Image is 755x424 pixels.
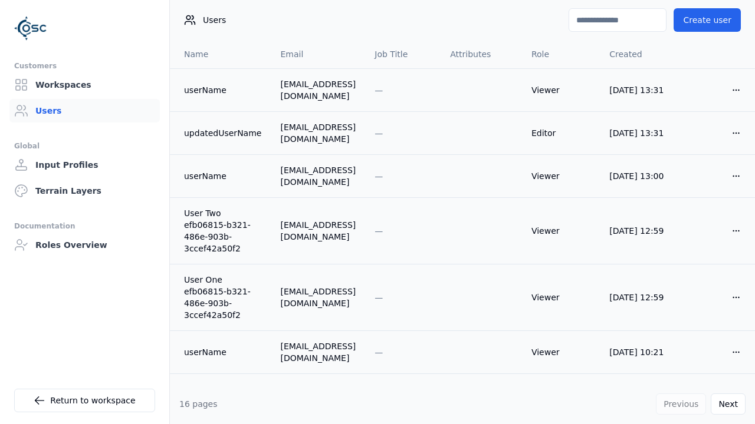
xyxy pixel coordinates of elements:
[14,139,155,153] div: Global
[609,170,669,182] div: [DATE] 13:00
[9,73,160,97] a: Workspaces
[375,85,383,95] span: —
[203,14,226,26] span: Users
[375,171,383,181] span: —
[609,127,669,139] div: [DATE] 13:31
[531,346,590,358] div: Viewer
[280,164,356,188] div: [EMAIL_ADDRESS][DOMAIN_NAME]
[14,12,47,45] img: Logo
[280,219,356,243] div: [EMAIL_ADDRESS][DOMAIN_NAME]
[9,99,160,122] a: Users
[280,121,356,145] div: [EMAIL_ADDRESS][DOMAIN_NAME]
[9,233,160,257] a: Roles Overview
[365,40,441,68] th: Job Title
[609,346,669,358] div: [DATE] 10:21
[9,179,160,203] a: Terrain Layers
[531,84,590,96] div: Viewer
[609,84,669,96] div: [DATE] 13:31
[14,219,155,233] div: Documentation
[375,226,383,236] span: —
[14,389,155,412] a: Return to workspace
[280,78,356,102] div: [EMAIL_ADDRESS][DOMAIN_NAME]
[9,153,160,177] a: Input Profiles
[184,170,261,182] a: userName
[184,346,261,358] a: userName
[184,84,261,96] a: userName
[531,291,590,303] div: Viewer
[522,40,600,68] th: Role
[184,274,261,321] a: User One efb06815-b321-486e-903b-3ccef42a50f2
[375,293,383,302] span: —
[531,170,590,182] div: Viewer
[600,40,679,68] th: Created
[375,347,383,357] span: —
[184,127,261,139] a: updatedUserName
[674,8,741,32] button: Create user
[375,128,383,138] span: —
[441,40,522,68] th: Attributes
[531,225,590,237] div: Viewer
[711,393,746,415] button: Next
[179,399,218,409] span: 16 pages
[531,127,590,139] div: Editor
[609,225,669,237] div: [DATE] 12:59
[184,207,261,254] a: User Two efb06815-b321-486e-903b-3ccef42a50f2
[280,286,356,309] div: [EMAIL_ADDRESS][DOMAIN_NAME]
[14,59,155,73] div: Customers
[170,40,271,68] th: Name
[280,340,356,364] div: [EMAIL_ADDRESS][DOMAIN_NAME]
[609,291,669,303] div: [DATE] 12:59
[271,40,365,68] th: Email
